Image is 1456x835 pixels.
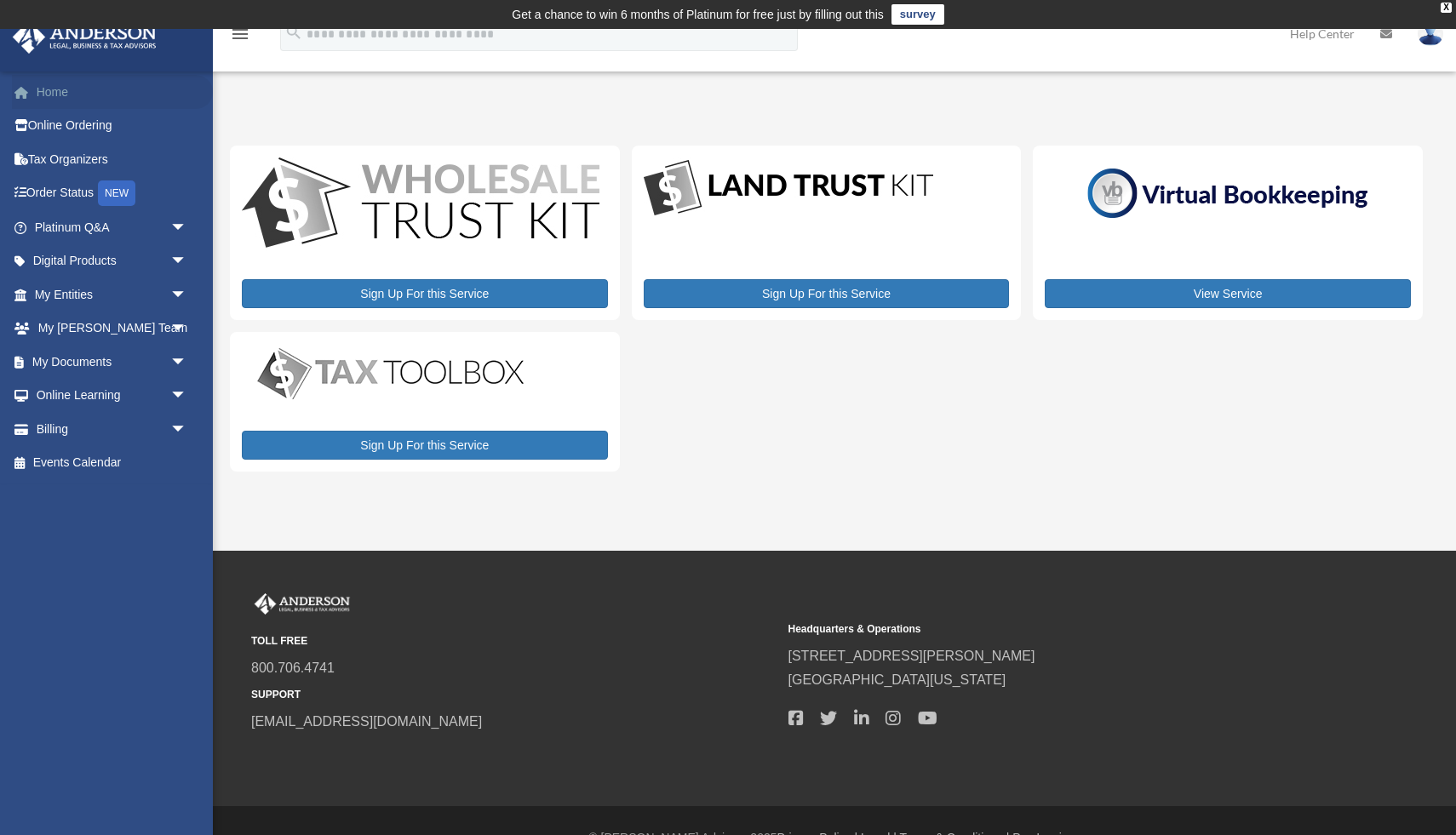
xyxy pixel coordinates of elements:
small: TOLL FREE [251,632,777,650]
a: [STREET_ADDRESS][PERSON_NAME] [788,649,1035,663]
div: NEW [98,180,135,206]
img: LandTrust_lgo-1.jpg [644,157,933,220]
span: arrow_drop_down [170,277,204,312]
a: View Service [1045,279,1411,308]
a: Online Ordering [12,109,213,143]
a: [GEOGRAPHIC_DATA][US_STATE] [788,672,1006,687]
img: Anderson Advisors Platinum Portal [8,20,162,54]
a: survey [891,4,944,25]
a: Tax Organizers [12,142,213,176]
a: My Documentsarrow_drop_down [12,345,213,379]
img: Anderson Advisors Platinum Portal [251,593,353,615]
i: menu [230,24,250,44]
img: User Pic [1418,21,1443,46]
div: close [1441,3,1452,13]
span: arrow_drop_down [170,345,204,380]
a: 800.706.4741 [251,661,335,675]
a: Billingarrow_drop_down [12,412,213,446]
a: menu [230,30,250,44]
img: WS-Trust-Kit-lgo-1.jpg [242,157,599,252]
span: arrow_drop_down [170,412,204,447]
a: Sign Up For this Service [644,279,1010,308]
img: taxtoolbox_new-1.webp [242,344,540,403]
a: Events Calendar [12,446,213,480]
span: arrow_drop_down [170,379,204,414]
i: search [284,23,303,42]
a: My [PERSON_NAME] Teamarrow_drop_down [12,312,213,346]
a: Digital Productsarrow_drop_down [12,244,204,278]
span: arrow_drop_down [170,244,204,279]
a: Order StatusNEW [12,176,213,211]
a: Sign Up For this Service [242,431,608,460]
small: SUPPORT [251,686,777,704]
a: [EMAIL_ADDRESS][DOMAIN_NAME] [251,714,482,729]
a: My Entitiesarrow_drop_down [12,277,213,312]
a: Online Learningarrow_drop_down [12,379,213,413]
small: Headquarters & Operations [788,621,1314,638]
a: Home [12,75,213,109]
a: Platinum Q&Aarrow_drop_down [12,210,213,244]
span: arrow_drop_down [170,312,204,346]
a: Sign Up For this Service [242,279,608,308]
span: arrow_drop_down [170,210,204,245]
div: Get a chance to win 6 months of Platinum for free just by filling out this [512,4,884,25]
